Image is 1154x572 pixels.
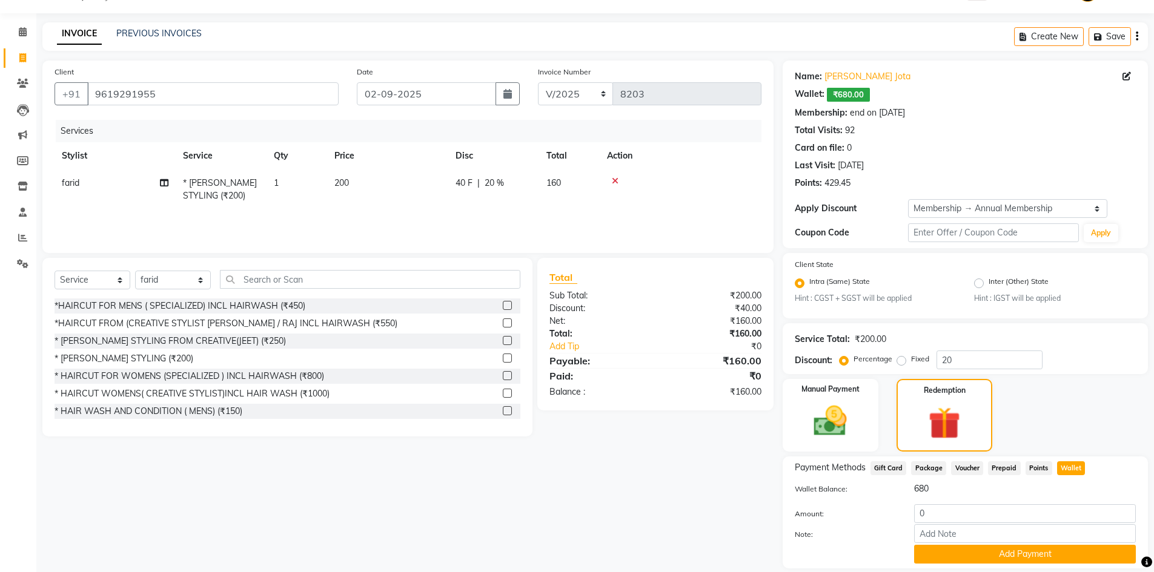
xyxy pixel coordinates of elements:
[1089,27,1131,46] button: Save
[57,23,102,45] a: INVOICE
[540,369,655,383] div: Paid:
[911,353,929,364] label: Fixed
[845,124,855,137] div: 92
[448,142,539,169] th: Disc
[55,82,88,105] button: +91
[183,177,257,201] span: * [PERSON_NAME] STYLING (₹200)
[847,142,852,154] div: 0
[655,369,771,383] div: ₹0
[827,88,870,102] span: ₹680.00
[801,384,860,395] label: Manual Payment
[600,142,761,169] th: Action
[795,259,834,270] label: Client State
[55,387,330,400] div: * HAIRCUT WOMENS( CREATIVE STYLIST)INCL HAIR WASH (₹1000)
[538,67,591,77] label: Invoice Number
[1084,224,1118,242] button: Apply
[870,461,907,475] span: Gift Card
[795,177,822,189] div: Points:
[854,353,892,364] label: Percentage
[824,177,851,189] div: 429.45
[795,142,844,154] div: Card on file:
[795,202,909,215] div: Apply Discount
[795,107,847,119] div: Membership:
[1026,461,1052,475] span: Points
[55,405,242,418] div: * HAIR WASH AND CONDITION ( MENS) (₹150)
[786,508,906,519] label: Amount:
[485,177,504,189] span: 20 %
[795,159,835,172] div: Last Visit:
[55,370,324,383] div: * HAIRCUT FOR WOMENS (SPECIALIZED ) INCL HAIRWASH (₹800)
[87,82,339,105] input: Search by Name/Mobile/Email/Code
[456,177,473,189] span: 40 F
[540,315,655,327] div: Net:
[911,461,946,475] span: Package
[540,353,655,368] div: Payable:
[220,270,520,289] input: Search or Scan
[786,484,906,495] label: Wallet Balance:
[55,142,176,169] th: Stylist
[795,124,843,137] div: Total Visits:
[549,271,577,284] span: Total
[1057,461,1086,475] span: Wallet
[914,524,1136,543] input: Add Note
[55,317,397,330] div: *HAIRCUT FROM (CREATIVE STYLIST [PERSON_NAME] / RAJ INCL HAIRWASH (₹550)
[327,142,448,169] th: Price
[924,385,966,396] label: Redemption
[357,67,373,77] label: Date
[1014,27,1084,46] button: Create New
[824,70,910,83] a: [PERSON_NAME] Jota
[540,289,655,302] div: Sub Total:
[795,226,909,239] div: Coupon Code
[908,223,1079,242] input: Enter Offer / Coupon Code
[55,67,74,77] label: Client
[795,70,822,83] div: Name:
[176,142,267,169] th: Service
[540,340,674,353] a: Add Tip
[655,315,771,327] div: ₹160.00
[540,302,655,315] div: Discount:
[795,88,824,102] div: Wallet:
[786,529,906,540] label: Note:
[838,159,864,172] div: [DATE]
[62,177,79,188] span: farid
[974,293,1136,304] small: Hint : IGST will be applied
[540,327,655,340] div: Total:
[795,354,832,367] div: Discount:
[951,461,983,475] span: Voucher
[914,545,1136,564] button: Add Payment
[655,386,771,398] div: ₹160.00
[675,340,771,353] div: ₹0
[855,333,886,346] div: ₹200.00
[55,335,286,347] div: * [PERSON_NAME] STYLING FROM CREATIVE(JEET) (₹250)
[116,28,202,39] a: PREVIOUS INVOICES
[988,461,1021,475] span: Prepaid
[795,293,957,304] small: Hint : CGST + SGST will be applied
[56,120,771,142] div: Services
[918,403,970,443] img: _gift.svg
[546,177,561,188] span: 160
[334,177,349,188] span: 200
[803,402,857,440] img: _cash.svg
[809,276,870,291] label: Intra (Same) State
[55,300,305,312] div: *HAIRCUT FOR MENS ( SPECIALIZED) INCL HAIRWASH (₹450)
[274,177,279,188] span: 1
[655,327,771,340] div: ₹160.00
[655,289,771,302] div: ₹200.00
[655,302,771,315] div: ₹40.00
[795,333,850,346] div: Service Total:
[477,177,480,189] span: |
[850,107,905,119] div: end on [DATE]
[539,142,600,169] th: Total
[540,386,655,398] div: Balance :
[914,504,1136,523] input: Amount
[905,482,1145,495] div: 680
[267,142,327,169] th: Qty
[55,352,193,365] div: * [PERSON_NAME] STYLING (₹200)
[989,276,1049,291] label: Inter (Other) State
[655,353,771,368] div: ₹160.00
[795,461,866,474] span: Payment Methods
